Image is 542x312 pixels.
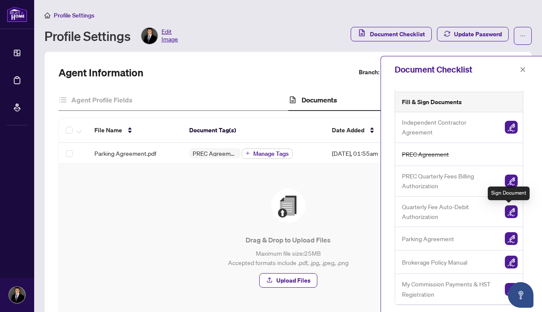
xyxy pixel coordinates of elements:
[54,12,94,19] span: Profile Settings
[402,149,449,159] span: PREC Agreement
[520,67,526,73] span: close
[276,274,311,287] span: Upload Files
[76,235,500,245] p: Drag & Drop to Upload Files
[242,149,293,159] button: Manage Tags
[505,175,518,187] img: Sign Document
[402,279,498,299] span: My Commission Payments & HST Registration
[9,287,25,303] img: Profile Icon
[505,256,518,268] img: Sign Document
[246,151,250,155] span: plus
[488,187,530,200] div: Sign Document
[88,118,183,143] th: File Name
[402,117,498,137] span: Independent Contractor Agreement
[94,149,156,158] span: Parking Agreement.pdf
[370,27,425,41] span: Document Checklist
[259,273,317,288] button: Upload Files
[7,6,27,22] img: logo
[71,95,132,105] h4: Agent Profile Fields
[508,282,533,308] button: Open asap
[302,95,337,105] h4: Documents
[437,27,509,41] button: Update Password
[505,205,518,218] img: Sign Document
[325,143,415,164] td: [DATE], 01:55am
[271,189,305,223] img: File Upload
[359,67,379,77] label: Branch:
[325,118,415,143] th: Date Added
[505,121,518,134] img: Sign Document
[182,118,325,143] th: Document Tag(s)
[94,125,122,135] span: File Name
[253,151,289,157] span: Manage Tags
[402,257,467,267] span: Brokerage Policy Manual
[59,66,144,79] h2: Agent Information
[402,171,498,191] span: PREC Quarterly Fees Billing Authorization
[76,248,500,267] p: Maximum file size: 25 MB Accepted formats include .pdf, .jpg, .jpeg, .png
[189,150,240,156] span: PREC Agreement
[141,28,158,44] img: Profile Icon
[505,283,518,296] img: Sign Document
[44,27,178,44] div: Profile Settings
[505,232,518,245] img: Sign Document
[332,125,364,135] span: Date Added
[395,63,517,76] div: Document Checklist
[69,174,507,302] span: File UploadDrag & Drop to Upload FilesMaximum file size:25MBAccepted formats include .pdf, .jpg, ...
[402,202,498,222] span: Quarterly Fee Auto-Debit Authorization
[161,27,178,44] span: Edit Image
[402,97,462,107] h5: Fill & Sign Documents
[351,27,432,41] button: Document Checklist
[402,234,454,244] span: Parking Agreement
[454,27,502,41] span: Update Password
[44,12,50,18] span: home
[520,33,526,39] span: ellipsis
